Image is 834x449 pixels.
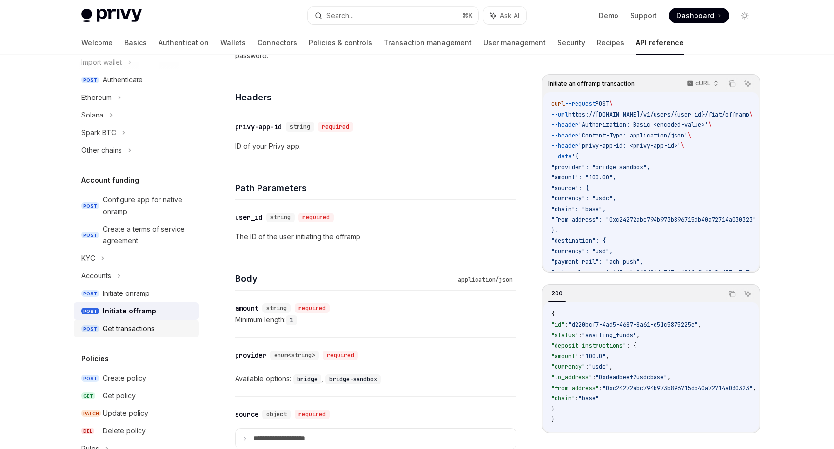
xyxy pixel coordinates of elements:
[103,288,150,299] div: Initiate onramp
[551,363,585,371] span: "currency"
[81,127,116,138] div: Spark BTC
[597,31,624,55] a: Recipes
[609,100,613,108] span: \
[74,405,199,422] a: PATCHUpdate policy
[81,375,99,382] span: POST
[81,308,99,315] span: POST
[630,11,657,20] a: Support
[551,216,756,224] span: "from_address": "0xc24272abc794b973b896715db40a72714a030323"
[551,415,555,423] span: }
[295,410,330,419] div: required
[548,288,566,299] div: 200
[274,351,315,359] span: enum<string>
[81,270,111,282] div: Accounts
[309,31,372,55] a: Policies & controls
[103,425,146,437] div: Delete policy
[551,373,592,381] span: "to_address"
[551,121,578,129] span: --header
[681,76,723,92] button: cURL
[266,304,287,312] span: string
[551,269,759,276] span: "external_account_id": "a068d2dd-743a-4011-9b62-8ad33cc7a7be"
[551,111,568,118] span: --url
[551,153,572,160] span: --data
[81,428,94,435] span: DEL
[81,410,101,417] span: PATCH
[589,363,609,371] span: "usdc"
[318,122,353,132] div: required
[103,74,143,86] div: Authenticate
[551,100,565,108] span: curl
[669,8,729,23] a: Dashboard
[551,352,578,360] span: "amount"
[74,387,199,405] a: GETGet policy
[572,153,578,160] span: '{
[81,253,95,264] div: KYC
[578,121,708,129] span: 'Authorization: Basic <encoded-value>'
[483,31,546,55] a: User management
[159,31,209,55] a: Authentication
[551,332,578,339] span: "status"
[626,342,636,350] span: : {
[551,321,565,329] span: "id"
[599,384,602,392] span: :
[551,195,616,202] span: "currency": "usdc",
[551,226,558,234] span: },
[548,80,635,88] span: Initiate an offramp transaction
[103,323,155,334] div: Get transactions
[565,321,568,329] span: :
[235,213,262,222] div: user_id
[602,384,753,392] span: "0xc24272abc794b973b896715db40a72714a030323"
[578,352,582,360] span: :
[270,214,291,221] span: string
[551,174,616,181] span: "amount": "100.00",
[726,78,738,90] button: Copy the contents from the code block
[500,11,519,20] span: Ask AI
[568,111,749,118] span: https://[DOMAIN_NAME]/v1/users/{user_id}/fiat/offramp
[81,175,139,186] h5: Account funding
[235,410,258,419] div: source
[81,31,113,55] a: Welcome
[551,247,613,255] span: "currency": "usd",
[81,290,99,297] span: POST
[235,314,516,326] div: Minimum length:
[582,352,606,360] span: "100.0"
[582,332,636,339] span: "awaiting_funds"
[235,272,454,285] h4: Body
[695,79,711,87] p: cURL
[266,410,287,418] span: object
[551,132,578,139] span: --header
[81,77,99,84] span: POST
[235,303,258,313] div: amount
[585,363,589,371] span: :
[103,194,193,217] div: Configure app for native onramp
[81,232,99,239] span: POST
[74,370,199,387] a: POSTCreate policy
[454,275,516,285] div: application/json
[235,351,266,360] div: provider
[74,71,199,89] a: POSTAuthenticate
[293,374,321,384] code: bridge
[103,408,148,419] div: Update policy
[578,332,582,339] span: :
[295,303,330,313] div: required
[737,8,753,23] button: Toggle dark mode
[578,142,681,150] span: 'privy-app-id: <privy-app-id>'
[753,384,756,392] span: ,
[599,11,618,20] a: Demo
[258,31,297,55] a: Connectors
[726,288,738,300] button: Copy the contents from the code block
[551,237,606,245] span: "destination": {
[81,202,99,210] span: POST
[688,132,691,139] span: \
[74,191,199,220] a: POSTConfigure app for native onramp
[81,353,109,365] h5: Policies
[235,91,516,104] h4: Headers
[323,351,358,360] div: required
[74,302,199,320] a: POSTInitiate offramp
[568,321,698,329] span: "d220bcf7-4ad5-4687-8a61-e51c5875225e"
[557,31,585,55] a: Security
[308,7,478,24] button: Search...⌘K
[235,373,516,385] div: Available options:
[235,140,516,152] p: ID of your Privy app.
[741,288,754,300] button: Ask AI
